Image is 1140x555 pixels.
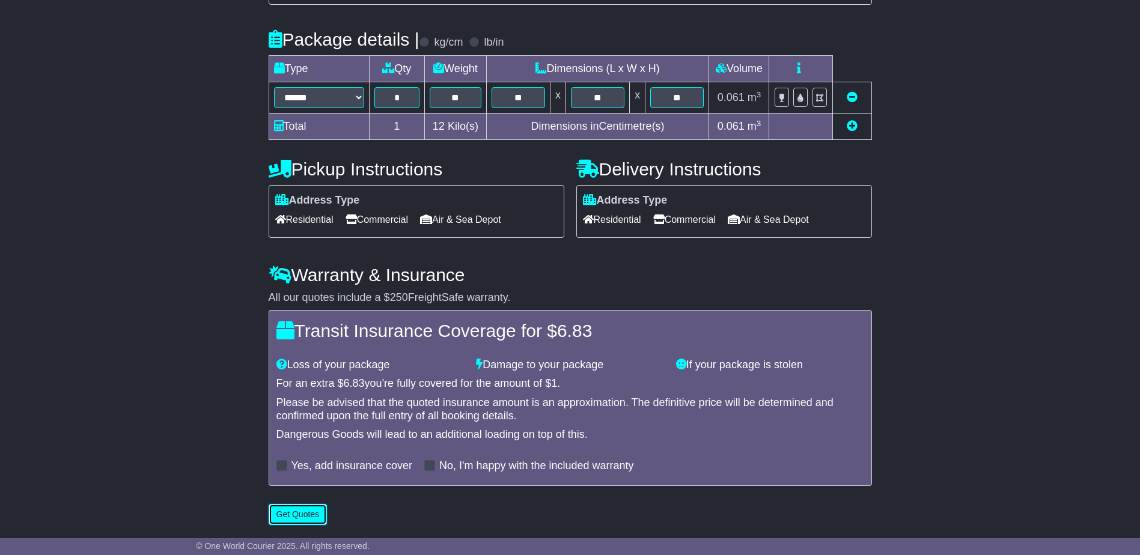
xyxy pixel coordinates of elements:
[269,114,369,140] td: Total
[425,114,487,140] td: Kilo(s)
[420,210,501,229] span: Air & Sea Depot
[276,321,864,341] h4: Transit Insurance Coverage for $
[718,120,745,132] span: 0.061
[557,321,592,341] span: 6.83
[270,359,471,372] div: Loss of your package
[583,194,668,207] label: Address Type
[276,377,864,390] div: For an extra $ you're fully covered for the amount of $ .
[425,56,487,82] td: Weight
[269,56,369,82] td: Type
[433,120,445,132] span: 12
[439,459,634,473] label: No, I'm happy with the included warranty
[847,120,858,132] a: Add new item
[346,210,408,229] span: Commercial
[709,56,769,82] td: Volume
[470,359,670,372] div: Damage to your package
[486,114,709,140] td: Dimensions in Centimetre(s)
[196,541,370,551] span: © One World Courier 2025. All rights reserved.
[550,82,565,114] td: x
[718,91,745,103] span: 0.061
[486,56,709,82] td: Dimensions (L x W x H)
[269,291,872,305] div: All our quotes include a $ FreightSafe warranty.
[291,459,412,473] label: Yes, add insurance cover
[728,210,809,229] span: Air & Sea Depot
[269,29,419,49] h4: Package details |
[630,82,645,114] td: x
[670,359,870,372] div: If your package is stolen
[275,210,334,229] span: Residential
[551,377,557,389] span: 1
[369,114,425,140] td: 1
[276,428,864,441] div: Dangerous Goods will lead to an additional loading on top of this.
[757,119,761,128] sup: 3
[748,120,761,132] span: m
[847,91,858,103] a: Remove this item
[576,159,872,179] h4: Delivery Instructions
[484,36,504,49] label: lb/in
[369,56,425,82] td: Qty
[275,194,360,207] label: Address Type
[344,377,365,389] span: 6.83
[269,265,872,285] h4: Warranty & Insurance
[269,159,564,179] h4: Pickup Instructions
[434,36,463,49] label: kg/cm
[653,210,716,229] span: Commercial
[748,91,761,103] span: m
[757,90,761,99] sup: 3
[269,504,328,525] button: Get Quotes
[276,396,864,422] div: Please be advised that the quoted insurance amount is an approximation. The definitive price will...
[583,210,641,229] span: Residential
[390,291,408,303] span: 250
